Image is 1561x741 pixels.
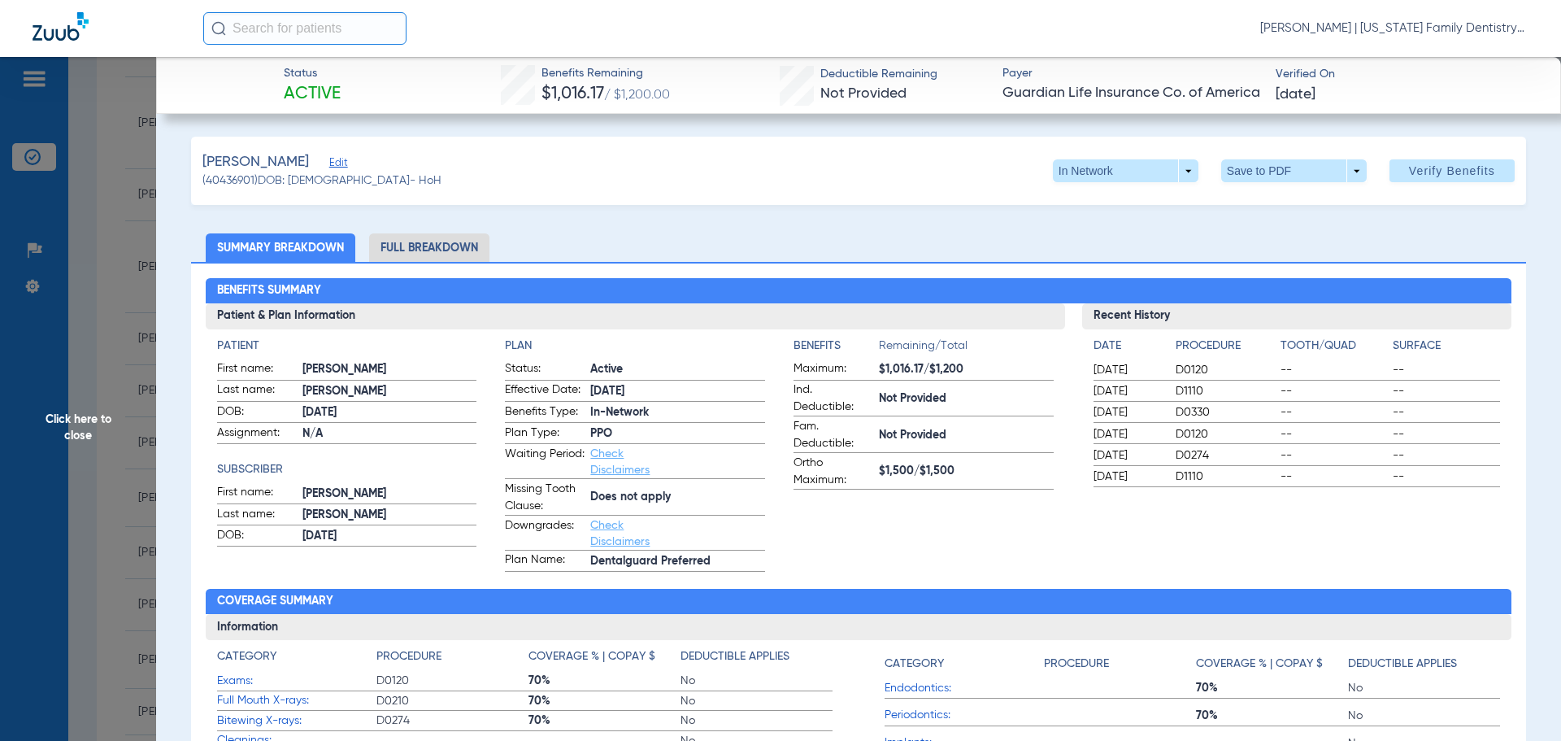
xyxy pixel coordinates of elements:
span: -- [1281,383,1388,399]
span: [DATE] [1094,426,1162,442]
h3: Patient & Plan Information [206,303,1065,329]
span: Plan Name: [505,551,585,571]
span: Verified On [1276,66,1535,83]
span: 70% [1196,680,1348,696]
app-breakdown-title: Coverage % | Copay $ [528,648,680,671]
span: Active [590,361,765,378]
span: Dentalguard Preferred [590,553,765,570]
span: Not Provided [879,427,1054,444]
img: Search Icon [211,21,226,36]
span: Effective Date: [505,381,585,401]
app-breakdown-title: Category [885,648,1044,678]
h4: Category [885,656,944,673]
span: No [680,673,833,689]
span: Benefits Remaining [541,65,670,82]
h4: Procedure [1176,338,1275,355]
span: Assignment: [217,425,297,444]
h4: Benefits [794,338,879,355]
h4: Coverage % | Copay $ [528,648,655,665]
span: Ind. Deductible: [794,381,873,416]
h4: Deductible Applies [1348,656,1457,673]
span: [DATE] [302,404,477,421]
span: [PERSON_NAME] [302,383,477,400]
span: -- [1393,383,1500,399]
span: Ortho Maximum: [794,455,873,489]
span: $1,500/$1,500 [879,463,1054,480]
span: -- [1393,362,1500,378]
app-breakdown-title: Deductible Applies [1348,648,1500,678]
span: [DATE] [1094,469,1162,485]
span: D0274 [1176,447,1275,464]
h4: Plan [505,338,765,355]
span: Downgrades: [505,517,585,550]
span: Bitewing X-rays: [217,713,376,730]
span: Full Mouth X-rays: [217,692,376,709]
h4: Procedure [1044,656,1109,673]
span: $1,016.17 [541,85,604,102]
span: No [680,713,833,729]
span: Verify Benefits [1409,164,1495,177]
h4: Deductible Applies [680,648,789,665]
span: (40436901) DOB: [DEMOGRAPHIC_DATA] - HoH [202,172,441,190]
span: -- [1281,426,1388,442]
span: D0210 [376,693,528,709]
span: [DATE] [1094,404,1162,421]
span: Last name: [217,506,297,525]
span: D0120 [1176,362,1275,378]
span: Status: [505,360,585,380]
span: Payer [1002,65,1262,82]
span: Periodontics: [885,707,1044,724]
span: -- [1281,447,1388,464]
span: -- [1281,469,1388,485]
span: [DATE] [1094,362,1162,378]
span: Endodontics: [885,680,1044,697]
span: [DATE] [1094,447,1162,464]
h4: Category [217,648,276,665]
h2: Coverage Summary [206,589,1512,615]
span: Status [284,65,341,82]
li: Summary Breakdown [206,233,355,262]
app-breakdown-title: Category [217,648,376,671]
a: Check Disclaimers [590,448,650,476]
span: First name: [217,360,297,380]
span: D1110 [1176,469,1275,485]
span: Last name: [217,381,297,401]
span: Missing Tooth Clause: [505,481,585,515]
app-breakdown-title: Date [1094,338,1162,360]
app-breakdown-title: Procedure [1044,648,1196,678]
span: Benefits Type: [505,403,585,423]
span: Maximum: [794,360,873,380]
h4: Surface [1393,338,1500,355]
app-breakdown-title: Procedure [1176,338,1275,360]
span: / $1,200.00 [604,89,670,102]
span: [PERSON_NAME] [302,486,477,503]
span: Deductible Remaining [820,66,937,83]
app-breakdown-title: Benefits [794,338,879,360]
span: [PERSON_NAME] [302,507,477,524]
h4: Tooth/Quad [1281,338,1388,355]
span: Waiting Period: [505,446,585,478]
span: Fam. Deductible: [794,418,873,452]
span: [PERSON_NAME] | [US_STATE] Family Dentistry [1260,20,1528,37]
span: -- [1393,404,1500,421]
iframe: Chat Widget [1480,663,1561,741]
span: 70% [1196,708,1348,724]
span: $1,016.17/$1,200 [879,361,1054,378]
span: Not Provided [879,390,1054,408]
span: Exams: [217,673,376,690]
span: First name: [217,484,297,503]
h4: Procedure [376,648,441,665]
button: Save to PDF [1221,159,1367,182]
h4: Subscriber [217,461,477,478]
span: Edit [329,157,344,172]
input: Search for patients [203,12,407,45]
span: -- [1393,447,1500,464]
span: [PERSON_NAME] [202,152,309,172]
span: Plan Type: [505,425,585,444]
h4: Date [1094,338,1162,355]
h4: Coverage % | Copay $ [1196,656,1323,673]
app-breakdown-title: Surface [1393,338,1500,360]
span: D0330 [1176,404,1275,421]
